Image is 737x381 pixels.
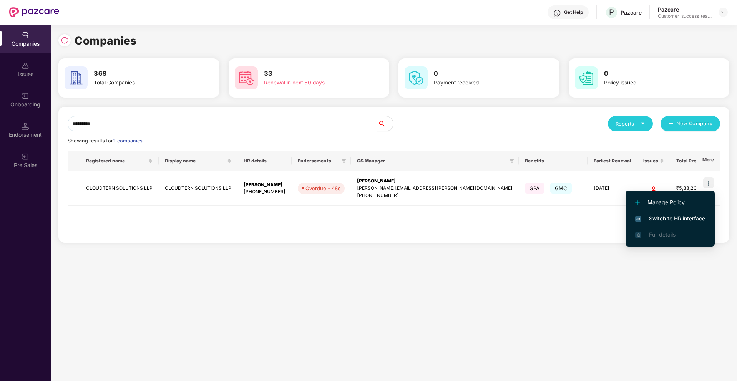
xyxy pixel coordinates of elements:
img: svg+xml;base64,PHN2ZyB3aWR0aD0iMjAiIGhlaWdodD0iMjAiIHZpZXdCb3g9IjAgMCAyMCAyMCIgZmlsbD0ibm9uZSIgeG... [22,153,29,161]
h3: 0 [434,69,531,79]
div: [PHONE_NUMBER] [357,192,513,199]
span: New Company [676,120,713,128]
img: New Pazcare Logo [9,7,59,17]
img: svg+xml;base64,PHN2ZyB4bWxucz0iaHR0cDovL3d3dy53My5vcmcvMjAwMC9zdmciIHdpZHRoPSIxNiIgaGVpZ2h0PSIxNi... [635,216,641,222]
th: Benefits [519,151,588,171]
img: svg+xml;base64,PHN2ZyBpZD0iSXNzdWVzX2Rpc2FibGVkIiB4bWxucz0iaHR0cDovL3d3dy53My5vcmcvMjAwMC9zdmciIH... [22,62,29,70]
th: Issues [637,151,670,171]
span: Total Premium [676,158,709,164]
th: Display name [159,151,237,171]
img: svg+xml;base64,PHN2ZyB4bWxucz0iaHR0cDovL3d3dy53My5vcmcvMjAwMC9zdmciIHdpZHRoPSI2MCIgaGVpZ2h0PSI2MC... [575,66,598,89]
img: svg+xml;base64,PHN2ZyBpZD0iQ29tcGFuaWVzIiB4bWxucz0iaHR0cDovL3d3dy53My5vcmcvMjAwMC9zdmciIHdpZHRoPS... [22,31,29,39]
span: filter [340,156,348,166]
img: svg+xml;base64,PHN2ZyB4bWxucz0iaHR0cDovL3d3dy53My5vcmcvMjAwMC9zdmciIHdpZHRoPSIxMi4yMDEiIGhlaWdodD... [635,200,640,205]
div: Reports [616,120,645,128]
td: CLOUDTERN SOLUTIONS LLP [80,171,159,206]
div: Payment received [434,79,531,87]
div: Overdue - 48d [305,184,341,192]
img: svg+xml;base64,PHN2ZyBpZD0iRHJvcGRvd24tMzJ4MzIiIHhtbG5zPSJodHRwOi8vd3d3LnczLm9yZy8yMDAwL3N2ZyIgd2... [720,9,726,15]
img: svg+xml;base64,PHN2ZyB3aWR0aD0iMTQuNSIgaGVpZ2h0PSIxNC41IiB2aWV3Qm94PSIwIDAgMTYgMTYiIGZpbGw9Im5vbm... [22,123,29,130]
span: Endorsements [298,158,339,164]
button: plusNew Company [661,116,720,131]
div: Policy issued [604,79,701,87]
img: svg+xml;base64,PHN2ZyB4bWxucz0iaHR0cDovL3d3dy53My5vcmcvMjAwMC9zdmciIHdpZHRoPSIxNi4zNjMiIGhlaWdodD... [635,232,641,238]
span: GMC [550,183,572,194]
img: svg+xml;base64,PHN2ZyB4bWxucz0iaHR0cDovL3d3dy53My5vcmcvMjAwMC9zdmciIHdpZHRoPSI2MCIgaGVpZ2h0PSI2MC... [65,66,88,89]
div: [PHONE_NUMBER] [244,188,286,195]
span: Issues [643,158,658,164]
div: Customer_success_team_lead [658,13,712,19]
div: Get Help [564,9,583,15]
img: svg+xml;base64,PHN2ZyB4bWxucz0iaHR0cDovL3d3dy53My5vcmcvMjAwMC9zdmciIHdpZHRoPSI2MCIgaGVpZ2h0PSI2MC... [405,66,428,89]
button: search [377,116,393,131]
span: filter [510,159,514,163]
span: filter [508,156,516,166]
span: filter [342,159,346,163]
div: 0 [643,185,664,192]
span: search [377,121,393,127]
span: plus [668,121,673,127]
img: svg+xml;base64,PHN2ZyBpZD0iSGVscC0zMngzMiIgeG1sbnM9Imh0dHA6Ly93d3cudzMub3JnLzIwMDAvc3ZnIiB3aWR0aD... [553,9,561,17]
h1: Companies [75,32,137,49]
th: HR details [237,151,292,171]
span: Showing results for [68,138,144,144]
span: Display name [165,158,226,164]
span: Manage Policy [635,198,705,207]
th: Total Premium [670,151,721,171]
span: GPA [525,183,544,194]
div: Total Companies [94,79,191,87]
div: Pazcare [621,9,642,16]
span: 1 companies. [113,138,144,144]
h3: 369 [94,69,191,79]
div: Pazcare [658,6,712,13]
h3: 0 [604,69,701,79]
h3: 33 [264,69,361,79]
img: svg+xml;base64,PHN2ZyB4bWxucz0iaHR0cDovL3d3dy53My5vcmcvMjAwMC9zdmciIHdpZHRoPSI2MCIgaGVpZ2h0PSI2MC... [235,66,258,89]
div: Renewal in next 60 days [264,79,361,87]
div: [PERSON_NAME][EMAIL_ADDRESS][PERSON_NAME][DOMAIN_NAME] [357,185,513,192]
div: [PERSON_NAME] [357,177,513,185]
img: icon [703,177,714,188]
span: caret-down [640,121,645,126]
span: CS Manager [357,158,506,164]
span: P [609,8,614,17]
span: Switch to HR interface [635,214,705,223]
span: Registered name [86,158,147,164]
img: svg+xml;base64,PHN2ZyBpZD0iUmVsb2FkLTMyeDMyIiB4bWxucz0iaHR0cDovL3d3dy53My5vcmcvMjAwMC9zdmciIHdpZH... [61,36,68,44]
th: Registered name [80,151,159,171]
div: [PERSON_NAME] [244,181,286,189]
td: CLOUDTERN SOLUTIONS LLP [159,171,237,206]
th: More [696,151,720,171]
span: Full details [649,231,676,238]
td: [DATE] [588,171,637,206]
th: Earliest Renewal [588,151,637,171]
img: svg+xml;base64,PHN2ZyB3aWR0aD0iMjAiIGhlaWdodD0iMjAiIHZpZXdCb3g9IjAgMCAyMCAyMCIgZmlsbD0ibm9uZSIgeG... [22,92,29,100]
div: ₹5,38,205.08 [676,185,715,192]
